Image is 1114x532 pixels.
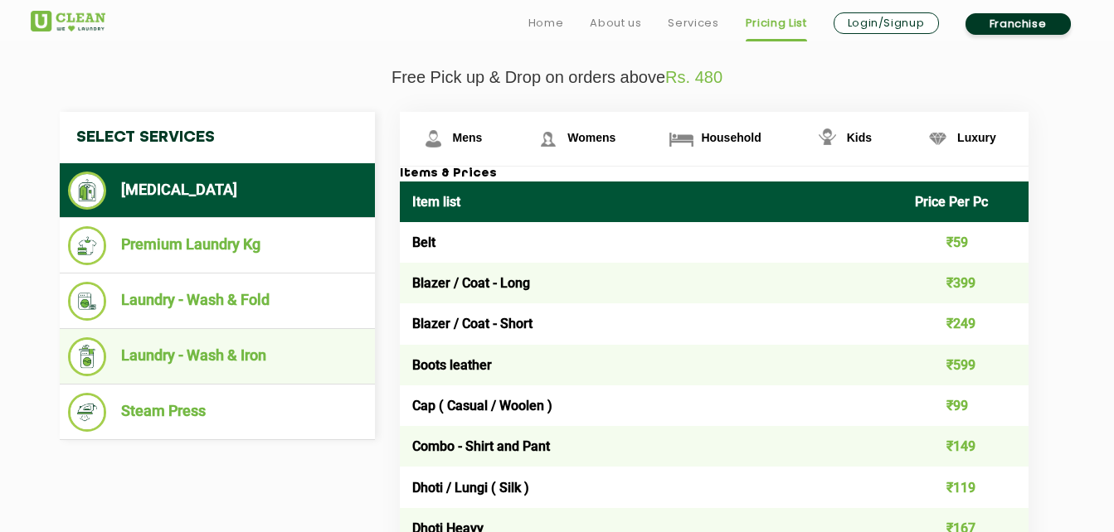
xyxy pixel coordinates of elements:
a: About us [590,13,641,33]
td: ₹149 [902,426,1029,467]
img: Dry Cleaning [68,172,107,210]
span: Womens [567,131,615,144]
td: ₹119 [902,467,1029,507]
li: Premium Laundry Kg [68,226,367,265]
th: Price Per Pc [902,181,1029,222]
span: Luxury [957,131,996,144]
td: Combo - Shirt and Pant [400,426,903,467]
img: Luxury [923,124,952,153]
span: Rs. 480 [665,68,722,86]
img: Laundry - Wash & Iron [68,337,107,376]
img: Household [667,124,696,153]
td: Blazer / Coat - Short [400,303,903,344]
td: ₹599 [902,345,1029,385]
img: Womens [533,124,562,153]
td: ₹249 [902,303,1029,344]
li: Laundry - Wash & Fold [68,282,367,321]
th: Item list [400,181,903,222]
td: ₹59 [902,222,1029,263]
a: Login/Signup [834,12,939,34]
td: Cap ( Casual / Woolen ) [400,385,903,426]
td: ₹399 [902,263,1029,303]
img: UClean Laundry and Dry Cleaning [31,11,105,31]
a: Franchise [966,13,1071,35]
img: Steam Press [68,393,107,432]
a: Services [668,13,718,33]
td: Blazer / Coat - Long [400,263,903,303]
img: Kids [813,124,842,153]
span: Household [701,131,761,144]
img: Premium Laundry Kg [68,226,107,265]
li: Steam Press [68,393,367,432]
span: Mens [453,131,483,144]
img: Mens [419,124,448,153]
a: Pricing List [746,13,807,33]
li: [MEDICAL_DATA] [68,172,367,210]
h4: Select Services [60,112,375,163]
span: Kids [847,131,872,144]
img: Laundry - Wash & Fold [68,282,107,321]
li: Laundry - Wash & Iron [68,337,367,376]
a: Home [528,13,564,33]
h3: Items & Prices [400,167,1029,181]
td: Belt [400,222,903,263]
td: Boots leather [400,345,903,385]
p: Free Pick up & Drop on orders above [31,68,1084,87]
td: Dhoti / Lungi ( Silk ) [400,467,903,507]
td: ₹99 [902,385,1029,426]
